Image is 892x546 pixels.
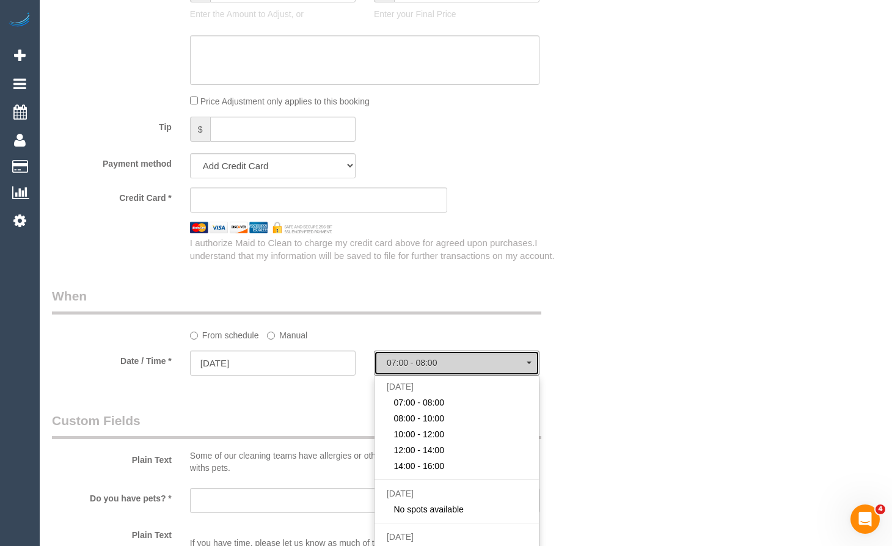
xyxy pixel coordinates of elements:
[43,117,181,133] label: Tip
[387,382,414,391] span: [DATE]
[387,358,527,368] span: 07:00 - 08:00
[387,489,414,498] span: [DATE]
[7,12,32,29] img: Automaid Logo
[393,428,444,440] span: 10:00 - 12:00
[43,525,181,541] label: Plain Text
[43,153,181,170] label: Payment method
[374,351,539,376] button: 07:00 - 08:00
[876,504,885,514] span: 4
[267,332,275,340] input: Manual
[181,222,342,233] img: credit cards
[267,325,307,341] label: Manual
[374,8,539,20] p: Enter your Final Price
[190,450,539,474] p: Some of our cleaning teams have allergies or other reasons why they can't attend homes withs pets.
[393,412,444,424] span: 08:00 - 10:00
[393,460,444,472] span: 14:00 - 16:00
[190,351,356,376] input: DD/MM/YYYY
[52,412,541,439] legend: Custom Fields
[387,532,414,542] span: [DATE]
[393,444,444,456] span: 12:00 - 14:00
[850,504,880,534] iframe: Intercom live chat
[393,396,444,409] span: 07:00 - 08:00
[190,117,210,142] span: $
[43,187,181,204] label: Credit Card *
[190,325,259,341] label: From schedule
[52,287,541,315] legend: When
[200,195,437,206] iframe: Secure card payment input frame
[43,488,181,504] label: Do you have pets? *
[393,503,463,515] span: No spots available
[181,236,594,263] div: I authorize Maid to Clean to charge my credit card above for agreed upon purchases.
[200,96,370,106] span: Price Adjustment only applies to this booking
[190,332,198,340] input: From schedule
[43,351,181,367] label: Date / Time *
[190,8,356,20] p: Enter the Amount to Adjust, or
[43,450,181,466] label: Plain Text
